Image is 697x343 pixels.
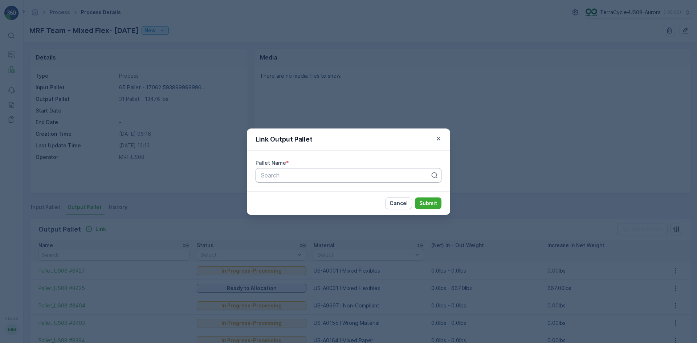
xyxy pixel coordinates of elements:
[261,171,430,180] p: Search
[256,134,313,144] p: Link Output Pallet
[256,160,286,166] label: Pallet Name
[385,197,412,209] button: Cancel
[419,200,437,207] p: Submit
[415,197,441,209] button: Submit
[390,200,408,207] p: Cancel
